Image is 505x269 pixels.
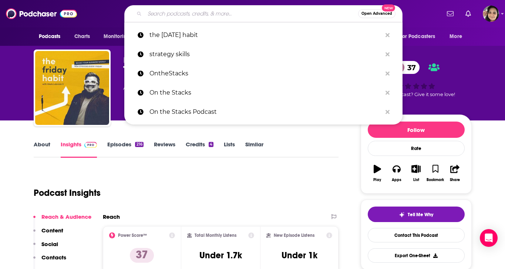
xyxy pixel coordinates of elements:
[444,7,457,20] a: Show notifications dropdown
[149,45,382,64] p: strategy skills
[195,233,236,238] h2: Total Monthly Listens
[124,102,403,122] a: On the Stacks Podcast
[387,160,406,187] button: Apps
[392,178,401,182] div: Apps
[427,178,444,182] div: Bookmark
[382,4,395,11] span: New
[358,9,395,18] button: Open AdvancedNew
[154,141,175,158] a: Reviews
[361,56,472,102] div: 37Good podcast? Give it some love!
[274,233,314,238] h2: New Episode Listens
[149,25,382,45] p: the friday habit
[408,212,433,218] span: Tell Me Why
[368,122,465,138] button: Follow
[395,30,446,44] button: open menu
[186,141,213,158] a: Credits4
[450,31,462,42] span: More
[209,142,213,147] div: 4
[123,84,286,92] div: A weekly podcast
[107,141,143,158] a: Episodes216
[98,30,139,44] button: open menu
[224,141,235,158] a: Lists
[399,212,405,218] img: tell me why sparkle
[483,6,499,22] button: Show profile menu
[70,30,95,44] a: Charts
[426,160,445,187] button: Bookmark
[33,227,63,241] button: Content
[103,213,120,220] h2: Reach
[123,56,243,63] span: [PERSON_NAME] II & [PERSON_NAME]
[135,142,143,147] div: 216
[130,248,154,263] p: 37
[413,178,419,182] div: List
[84,142,97,148] img: Podchaser Pro
[406,160,425,187] button: List
[34,187,101,198] h1: Podcast Insights
[124,25,403,45] a: the [DATE] habit
[483,6,499,22] img: User Profile
[145,8,358,20] input: Search podcasts, credits, & more...
[118,233,147,238] h2: Power Score™
[368,160,387,187] button: Play
[124,45,403,64] a: strategy skills
[6,7,77,21] img: Podchaser - Follow, Share and Rate Podcasts
[41,227,63,234] p: Content
[149,64,382,83] p: OntheStacks
[373,178,381,182] div: Play
[104,31,130,42] span: Monitoring
[445,160,464,187] button: Share
[480,229,498,247] div: Open Intercom Messenger
[368,228,465,242] a: Contact This Podcast
[41,213,91,220] p: Reach & Audience
[124,64,403,83] a: OntheStacks
[34,30,70,44] button: open menu
[361,12,392,16] span: Open Advanced
[450,178,460,182] div: Share
[33,241,58,254] button: Social
[74,31,90,42] span: Charts
[149,83,382,102] p: On the Stacks
[33,213,91,227] button: Reach & Audience
[400,31,435,42] span: For Podcasters
[245,141,263,158] a: Similar
[124,83,403,102] a: On the Stacks
[35,51,109,125] img: The Friday Habit
[34,141,50,158] a: About
[368,141,465,156] div: Rate
[149,102,382,122] p: On the Stacks Podcast
[462,7,474,20] a: Show notifications dropdown
[393,61,420,74] a: 37
[368,248,465,263] button: Export One-Sheet
[400,61,420,74] span: 37
[368,207,465,222] button: tell me why sparkleTell Me Why
[39,31,61,42] span: Podcasts
[282,250,317,261] h3: Under 1k
[377,92,455,97] span: Good podcast? Give it some love!
[124,5,403,22] div: Search podcasts, credits, & more...
[199,250,242,261] h3: Under 1.7k
[444,30,471,44] button: open menu
[33,254,66,268] button: Contacts
[61,141,97,158] a: InsightsPodchaser Pro
[41,254,66,261] p: Contacts
[483,6,499,22] span: Logged in as shelbyjanner
[41,241,58,248] p: Social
